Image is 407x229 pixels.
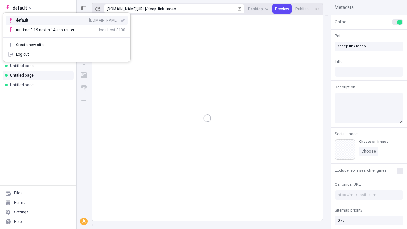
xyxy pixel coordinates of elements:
[89,18,118,23] div: [DOMAIN_NAME]
[99,27,125,32] div: localhost:3100
[78,57,90,68] button: Text
[3,3,34,13] button: Select site
[14,210,29,215] div: Settings
[14,191,23,196] div: Files
[81,218,87,225] div: A
[14,200,25,205] div: Forms
[335,131,358,137] span: Social Image
[245,4,271,14] button: Desktop
[13,4,27,12] span: default
[335,168,387,173] span: Exclude from search engines
[10,73,69,78] div: Untitled page
[3,13,130,37] div: Suggestions
[16,27,74,32] div: runtime-0.19-nextjs-14-app-router
[16,18,38,23] div: default
[359,139,388,144] div: Choose an image
[293,4,311,14] button: Publish
[248,6,263,11] span: Desktop
[107,6,146,11] div: [URL][DOMAIN_NAME]
[14,219,22,224] div: Help
[10,63,69,68] div: Untitled page
[148,6,236,11] div: deep-link-taceo
[335,182,361,187] span: Canonical URL
[78,82,90,94] button: Button
[10,82,69,87] div: Untitled page
[335,84,355,90] span: Description
[335,190,403,200] input: https://makeswift.com
[335,59,342,65] span: Title
[275,6,289,11] span: Preview
[335,19,346,25] span: Online
[78,69,90,81] button: Image
[362,149,376,154] span: Choose
[335,33,343,39] span: Path
[359,147,378,156] button: Choose
[335,207,362,213] span: Sitemap priority
[272,4,292,14] button: Preview
[146,6,148,11] div: /
[295,6,309,11] span: Publish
